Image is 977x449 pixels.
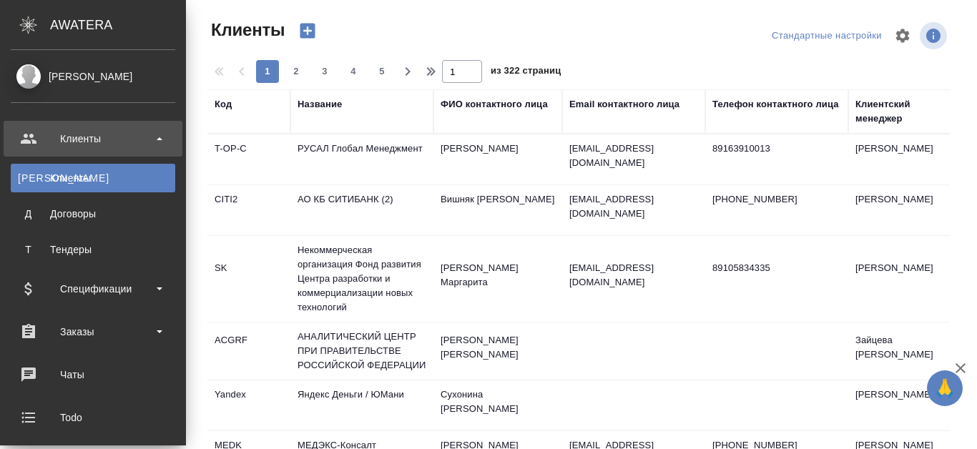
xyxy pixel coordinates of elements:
td: [PERSON_NAME] [848,185,963,235]
button: Создать [290,19,325,43]
td: [PERSON_NAME] [433,134,562,184]
a: ТТендеры [11,235,175,264]
div: Клиенты [11,128,175,149]
td: РУСАЛ Глобал Менеджмент [290,134,433,184]
button: 4 [342,60,365,83]
td: Вишняк [PERSON_NAME] [433,185,562,235]
span: 🙏 [933,373,957,403]
td: Сухонина [PERSON_NAME] [433,380,562,430]
td: [PERSON_NAME] [848,254,963,304]
p: [EMAIL_ADDRESS][DOMAIN_NAME] [569,142,698,170]
p: [EMAIL_ADDRESS][DOMAIN_NAME] [569,192,698,221]
span: Настроить таблицу [885,19,920,53]
p: [EMAIL_ADDRESS][DOMAIN_NAME] [569,261,698,290]
span: из 322 страниц [491,62,561,83]
div: Клиентский менеджер [855,97,956,126]
div: ФИО контактного лица [441,97,548,112]
td: Yandex [207,380,290,430]
span: 4 [342,64,365,79]
span: Посмотреть информацию [920,22,950,49]
p: 89163910013 [712,142,841,156]
div: split button [768,25,885,47]
td: Яндекс Деньги / ЮМани [290,380,433,430]
td: Некоммерческая организация Фонд развития Центра разработки и коммерциализации новых технологий [290,236,433,322]
p: [PHONE_NUMBER] [712,192,841,207]
td: ACGRF [207,326,290,376]
div: Код [215,97,232,112]
div: Чаты [11,364,175,385]
span: 3 [313,64,336,79]
td: АНАЛИТИЧЕСКИЙ ЦЕНТР ПРИ ПРАВИТЕЛЬСТВЕ РОССИЙСКОЙ ФЕДЕРАЦИИ [290,322,433,380]
td: [PERSON_NAME] [848,134,963,184]
td: Зайцева [PERSON_NAME] [848,326,963,376]
td: [PERSON_NAME] [848,380,963,430]
div: Тендеры [18,242,168,257]
button: 5 [370,60,393,83]
button: 2 [285,60,308,83]
a: [PERSON_NAME]Клиенты [11,164,175,192]
div: Todo [11,407,175,428]
td: [PERSON_NAME] Маргарита [433,254,562,304]
span: Клиенты [207,19,285,41]
td: [PERSON_NAME] [PERSON_NAME] [433,326,562,376]
button: 🙏 [927,370,963,406]
button: 3 [313,60,336,83]
a: Чаты [4,357,182,393]
div: Email контактного лица [569,97,679,112]
div: Спецификации [11,278,175,300]
span: 5 [370,64,393,79]
div: Название [298,97,342,112]
div: Телефон контактного лица [712,97,839,112]
td: T-OP-C [207,134,290,184]
a: ДДоговоры [11,199,175,228]
div: Клиенты [18,171,168,185]
p: 89105834335 [712,261,841,275]
a: Todo [4,400,182,435]
div: Заказы [11,321,175,342]
td: АО КБ СИТИБАНК (2) [290,185,433,235]
div: [PERSON_NAME] [11,69,175,84]
div: Договоры [18,207,168,221]
span: 2 [285,64,308,79]
td: CITI2 [207,185,290,235]
div: AWATERA [50,11,186,39]
td: SK [207,254,290,304]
